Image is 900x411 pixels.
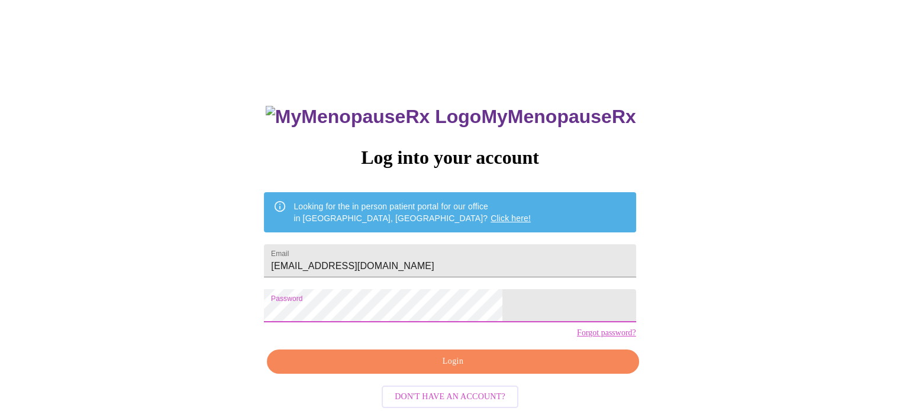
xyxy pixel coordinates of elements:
span: Don't have an account? [395,390,505,404]
button: Don't have an account? [382,386,518,409]
img: MyMenopauseRx Logo [266,106,481,128]
a: Don't have an account? [379,390,521,400]
a: Click here! [491,213,531,223]
h3: Log into your account [264,147,636,169]
button: Login [267,349,638,374]
h3: MyMenopauseRx [266,106,636,128]
div: Looking for the in person patient portal for our office in [GEOGRAPHIC_DATA], [GEOGRAPHIC_DATA]? [293,196,531,229]
span: Login [280,354,625,369]
a: Forgot password? [577,328,636,338]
